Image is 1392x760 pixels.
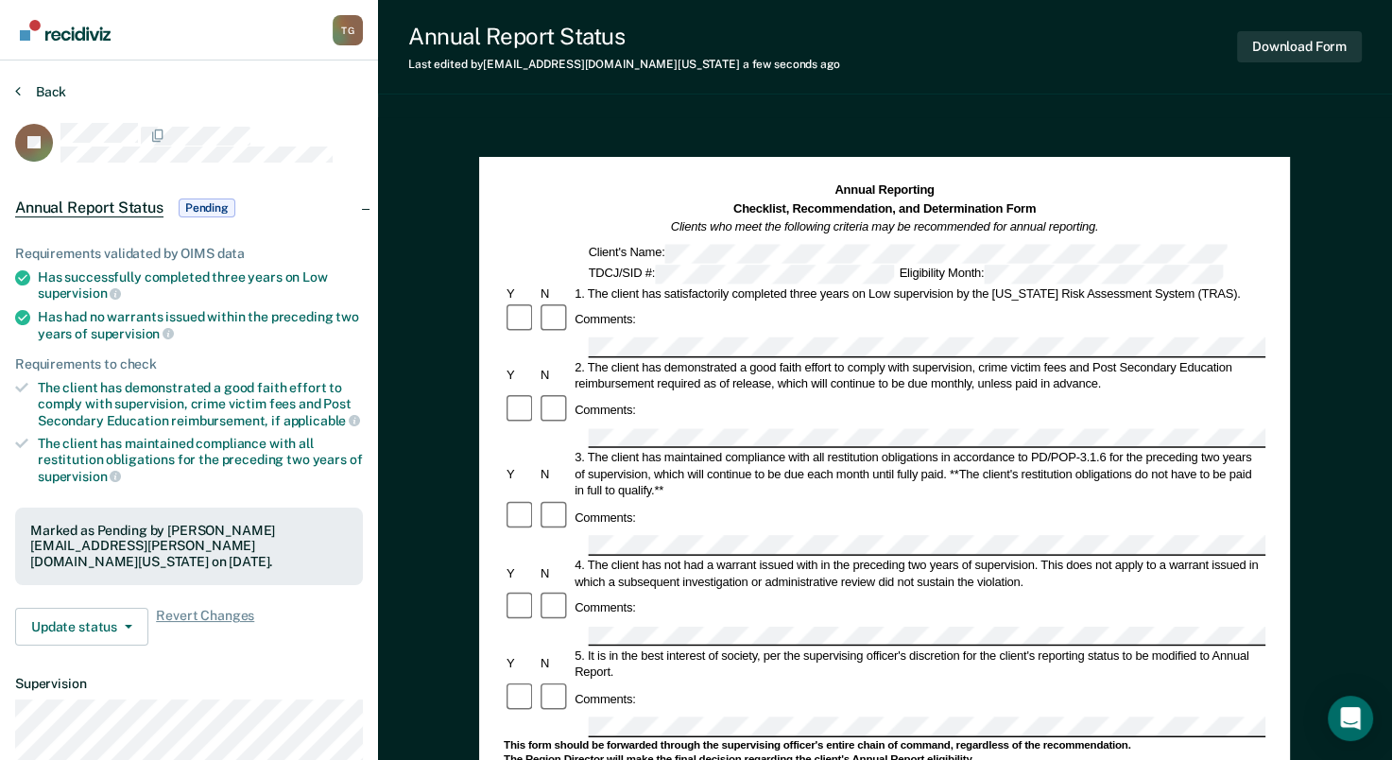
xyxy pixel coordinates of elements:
div: N [538,368,572,384]
div: N [538,285,572,301]
div: N [538,466,572,482]
div: This form should be forwarded through the supervising officer's entire chain of command, regardle... [504,738,1265,752]
strong: Annual Reporting [835,183,935,197]
strong: Checklist, Recommendation, and Determination Form [733,201,1036,215]
button: Profile dropdown button [333,15,363,45]
div: Client's Name: [586,244,1230,263]
div: N [538,656,572,672]
div: Annual Report Status [408,23,840,50]
div: Requirements validated by OIMS data [15,246,363,262]
div: Marked as Pending by [PERSON_NAME][EMAIL_ADDRESS][PERSON_NAME][DOMAIN_NAME][US_STATE] on [DATE]. [30,523,348,570]
div: Comments: [573,402,639,418]
span: Revert Changes [156,608,254,646]
span: applicable [284,413,360,428]
div: 1. The client has satisfactorily completed three years on Low supervision by the [US_STATE] Risk ... [573,285,1266,301]
div: Requirements to check [15,356,363,372]
span: supervision [91,326,174,341]
span: a few seconds ago [743,58,840,71]
img: Recidiviz [20,20,111,41]
div: Eligibility Month: [897,265,1226,284]
div: Has successfully completed three years on Low [38,269,363,302]
button: Download Form [1237,31,1362,62]
button: Update status [15,608,148,646]
div: Has had no warrants issued within the preceding two years of [38,309,363,341]
div: Last edited by [EMAIL_ADDRESS][DOMAIN_NAME][US_STATE] [408,58,840,71]
div: Comments: [573,690,639,706]
div: 2. The client has demonstrated a good faith effort to comply with supervision, crime victim fees ... [573,359,1266,392]
span: supervision [38,469,121,484]
div: 3. The client has maintained compliance with all restitution obligations in accordance to PD/POP-... [573,450,1266,499]
div: Y [504,368,538,384]
div: The client has demonstrated a good faith effort to comply with supervision, crime victim fees and... [38,380,363,428]
div: The client has maintained compliance with all restitution obligations for the preceding two years of [38,436,363,484]
div: Y [504,285,538,301]
div: 4. The client has not had a warrant issued with in the preceding two years of supervision. This d... [573,557,1266,590]
span: Annual Report Status [15,199,163,217]
span: supervision [38,285,121,301]
button: Back [15,83,66,100]
div: Comments: [573,509,639,525]
div: Y [504,565,538,581]
span: Pending [179,199,235,217]
div: TDCJ/SID #: [586,265,897,284]
div: 5. It is in the best interest of society, per the supervising officer's discretion for the client... [573,648,1266,681]
div: Comments: [573,311,639,327]
div: Y [504,656,538,672]
div: Y [504,466,538,482]
div: Open Intercom Messenger [1328,696,1373,741]
div: N [538,565,572,581]
dt: Supervision [15,676,363,692]
div: T G [333,15,363,45]
em: Clients who meet the following criteria may be recommended for annual reporting. [671,220,1099,233]
div: Comments: [573,599,639,615]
